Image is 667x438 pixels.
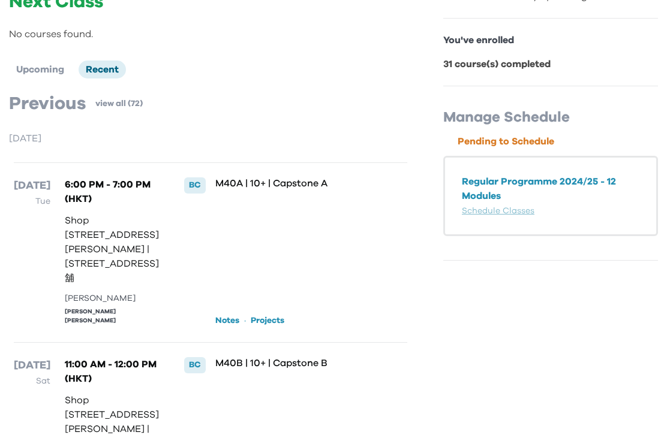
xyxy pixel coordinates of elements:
p: Tue [14,194,50,209]
p: [DATE] [14,357,50,374]
p: 6:00 PM - 7:00 PM (HKT) [65,177,163,206]
p: Manage Schedule [443,108,658,127]
p: 11:00 AM - 12:00 PM (HKT) [65,357,163,386]
div: [PERSON_NAME] [65,292,163,305]
b: 31 course(s) completed [443,59,551,69]
p: M40A | 10+ | Capstone A [215,177,379,189]
p: Shop [STREET_ADDRESS][PERSON_NAME] | [STREET_ADDRESS]舖 [65,213,163,285]
a: Projects [251,315,284,327]
p: Regular Programme 2024/25 - 12 Modules [462,174,639,203]
p: M40B | 10+ | Capstone B [215,357,379,369]
p: Previous [9,93,86,114]
span: Upcoming [16,65,64,74]
p: · [244,313,246,328]
div: BC [184,177,206,193]
div: [PERSON_NAME] [PERSON_NAME] [65,307,163,325]
span: Recent [86,65,119,74]
a: view all (72) [95,98,143,110]
p: No courses found. [9,27,412,41]
p: Pending to Schedule [458,134,658,149]
div: BC [184,357,206,373]
p: You've enrolled [443,33,658,47]
a: Schedule Classes [462,207,534,215]
p: [DATE] [14,177,50,194]
p: [DATE] [9,131,412,146]
a: Notes [215,315,239,327]
p: Sat [14,374,50,388]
